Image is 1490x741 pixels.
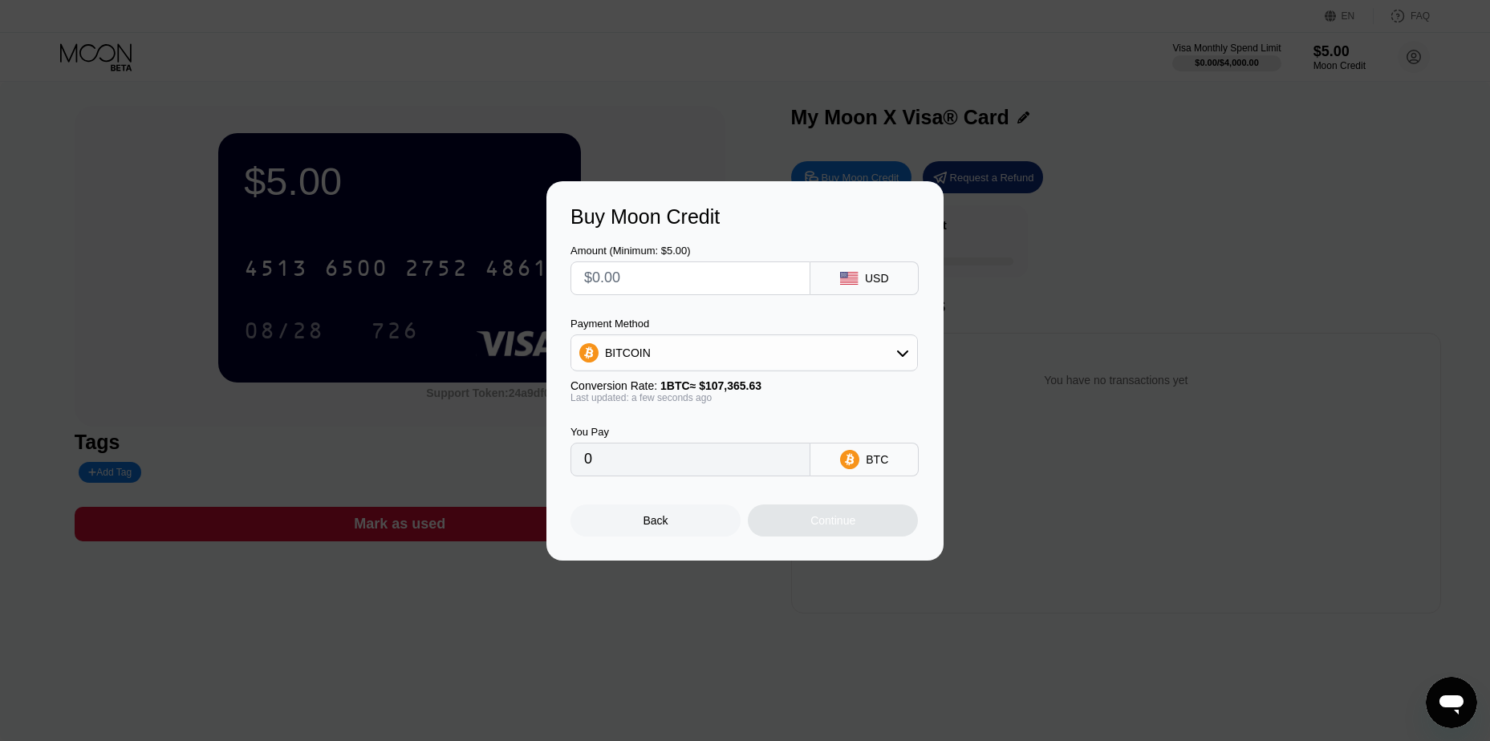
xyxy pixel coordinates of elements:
[660,379,761,392] span: 1 BTC ≈ $107,365.63
[570,379,918,392] div: Conversion Rate:
[570,504,741,537] div: Back
[570,426,810,438] div: You Pay
[570,318,918,330] div: Payment Method
[1426,677,1477,728] iframe: Button to launch messaging window
[605,346,651,359] div: BITCOIN
[571,337,917,369] div: BITCOIN
[584,262,797,294] input: $0.00
[570,392,918,403] div: Last updated: a few seconds ago
[570,205,920,229] div: Buy Moon Credit
[866,453,888,466] div: BTC
[570,245,810,257] div: Amount (Minimum: $5.00)
[644,514,668,527] div: Back
[865,272,889,285] div: USD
